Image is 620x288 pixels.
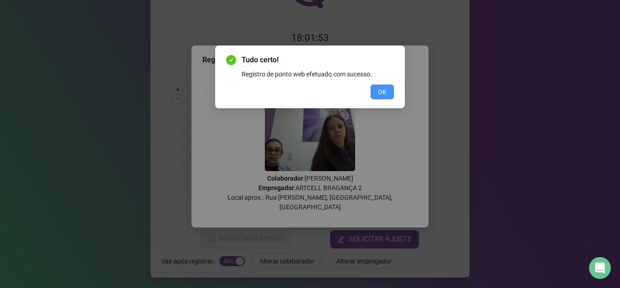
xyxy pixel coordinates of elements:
div: Open Intercom Messenger [589,257,611,279]
span: OK [378,87,387,97]
span: check-circle [226,55,236,65]
button: OK [371,85,394,99]
div: Registro de ponto web efetuado com sucesso. [242,69,394,79]
span: Tudo certo! [242,55,394,66]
